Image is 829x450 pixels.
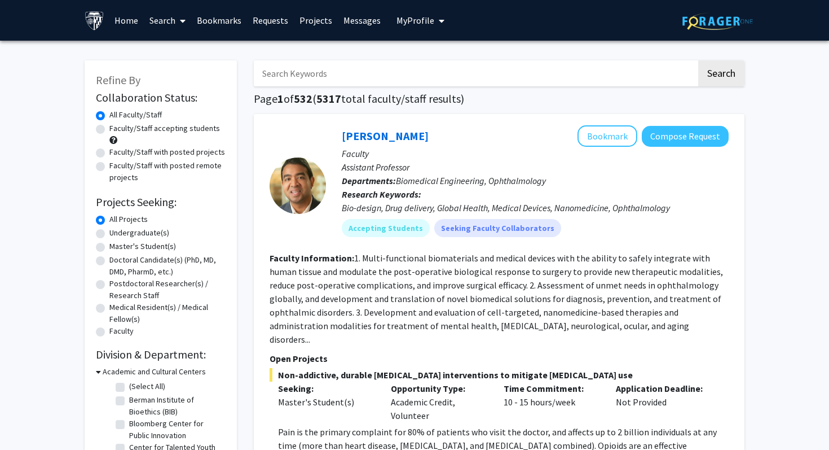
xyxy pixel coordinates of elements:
h2: Projects Seeking: [96,195,226,209]
label: (Select All) [129,381,165,392]
button: Add Kunal Parikh to Bookmarks [577,125,637,147]
p: Application Deadline: [616,382,712,395]
label: Faculty [109,325,134,337]
label: Faculty/Staff accepting students [109,123,220,134]
label: All Projects [109,213,148,225]
fg-read-more: 1. Multi-functional biomaterials and medical devices with the ability to safely integrate with hu... [270,252,723,345]
label: Bloomberg Center for Public Innovation [129,418,223,442]
b: Research Keywords: [342,189,421,200]
p: Time Commitment: [504,382,599,395]
h2: Collaboration Status: [96,91,226,104]
a: Projects [294,1,338,40]
h1: Page of ( total faculty/staff results) [254,92,744,106]
p: Assistant Professor [342,160,729,174]
span: Biomedical Engineering, Ophthalmology [396,175,546,186]
h2: Division & Department: [96,348,226,361]
div: Not Provided [607,382,720,422]
span: Refine By [96,73,140,87]
div: 10 - 15 hours/week [495,382,608,422]
iframe: Chat [8,399,48,442]
b: Departments: [342,175,396,186]
img: ForagerOne Logo [682,12,753,30]
span: 1 [277,91,284,106]
mat-chip: Seeking Faculty Collaborators [434,219,561,237]
span: 532 [294,91,312,106]
label: Doctoral Candidate(s) (PhD, MD, DMD, PharmD, etc.) [109,254,226,278]
a: Requests [247,1,294,40]
div: Academic Credit, Volunteer [382,382,495,422]
b: Faculty Information: [270,252,354,264]
span: Non-addictive, durable [MEDICAL_DATA] interventions to mitigate [MEDICAL_DATA] use [270,368,729,382]
label: Faculty/Staff with posted projects [109,146,225,158]
label: Faculty/Staff with posted remote projects [109,160,226,184]
label: Master's Student(s) [109,241,176,252]
button: Search [698,60,744,86]
div: Master's Student(s) [278,395,374,409]
label: All Faculty/Staff [109,109,162,121]
input: Search Keywords [254,60,696,86]
span: 5317 [316,91,341,106]
a: Search [144,1,191,40]
div: Bio-design, Drug delivery, Global Health, Medical Devices, Nanomedicine, Ophthalmology [342,201,729,215]
label: Postdoctoral Researcher(s) / Research Staff [109,278,226,302]
img: Johns Hopkins University Logo [85,11,104,30]
a: [PERSON_NAME] [342,129,429,143]
p: Faculty [342,147,729,160]
h3: Academic and Cultural Centers [103,366,206,378]
a: Home [109,1,144,40]
label: Berman Institute of Bioethics (BIB) [129,394,223,418]
p: Opportunity Type: [391,382,487,395]
label: Undergraduate(s) [109,227,169,239]
mat-chip: Accepting Students [342,219,430,237]
a: Messages [338,1,386,40]
span: My Profile [396,15,434,26]
label: Medical Resident(s) / Medical Fellow(s) [109,302,226,325]
button: Compose Request to Kunal Parikh [642,126,729,147]
p: Open Projects [270,352,729,365]
p: Seeking: [278,382,374,395]
a: Bookmarks [191,1,247,40]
